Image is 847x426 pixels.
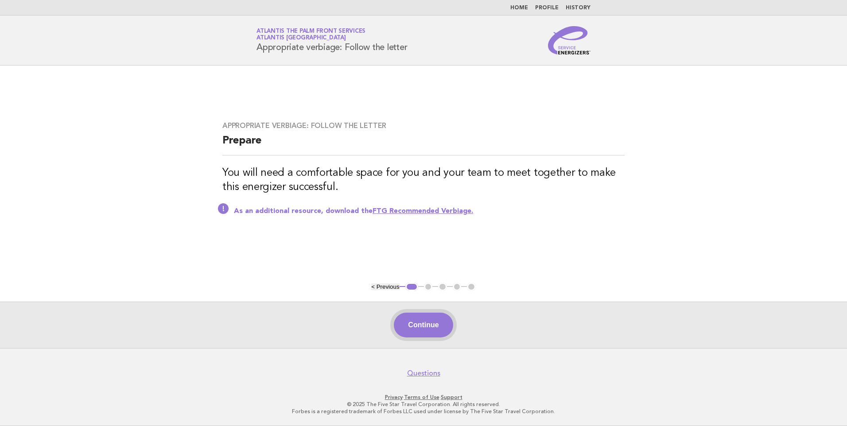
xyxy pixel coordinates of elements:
p: © 2025 The Five Star Travel Corporation. All rights reserved. [152,401,695,408]
a: Privacy [385,394,403,400]
a: Questions [407,369,440,378]
button: 1 [405,283,418,291]
p: · · [152,394,695,401]
a: Atlantis The Palm Front ServicesAtlantis [GEOGRAPHIC_DATA] [256,28,365,41]
p: As an additional resource, download the [234,207,625,216]
button: < Previous [371,283,399,290]
h3: Appropriate verbiage: Follow the letter [222,121,625,130]
a: Terms of Use [404,394,439,400]
h1: Appropriate verbiage: Follow the letter [256,29,407,52]
a: History [566,5,591,11]
button: Continue [394,313,453,337]
h2: Prepare [222,134,625,155]
a: Home [510,5,528,11]
a: FTG Recommended Verbiage. [373,208,473,215]
span: Atlantis [GEOGRAPHIC_DATA] [256,35,346,41]
p: Forbes is a registered trademark of Forbes LLC used under license by The Five Star Travel Corpora... [152,408,695,415]
a: Support [441,394,462,400]
img: Service Energizers [548,26,591,54]
h3: You will need a comfortable space for you and your team to meet together to make this energizer s... [222,166,625,194]
a: Profile [535,5,559,11]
